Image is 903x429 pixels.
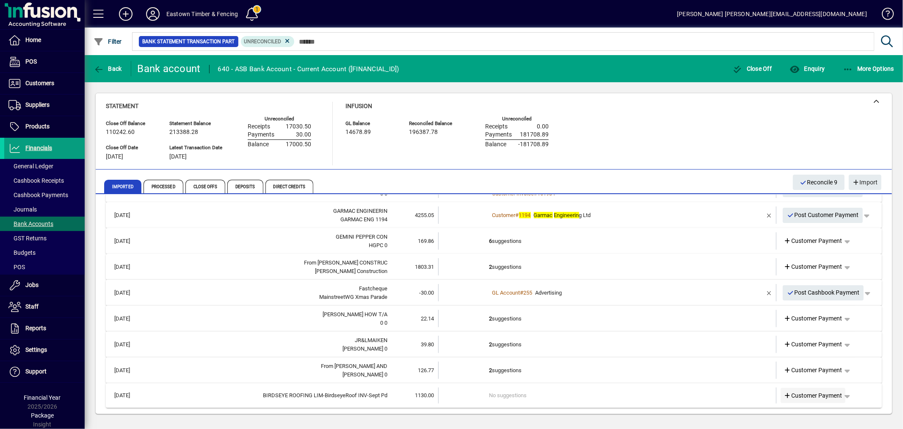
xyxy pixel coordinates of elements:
[110,387,150,404] td: [DATE]
[784,237,842,245] span: Customer Payment
[489,341,492,348] b: 2
[841,61,897,76] button: More Options
[4,217,85,231] a: Bank Accounts
[106,383,882,408] mat-expansion-panel-header: [DATE]BIRDSEYE ROOFING LIM-BirdseyeRoof INV-Sept Pd1130.00No suggestionsCustomer Payment
[94,38,122,45] span: Filter
[8,249,36,256] span: Budgets
[784,314,842,323] span: Customer Payment
[8,206,37,213] span: Journals
[787,61,827,76] button: Enquiry
[800,175,838,189] span: Reconcile 9
[489,211,534,220] a: Customer#1194
[112,6,139,22] button: Add
[415,264,434,270] span: 1803.31
[185,180,225,193] span: Close Offs
[489,367,492,373] b: 2
[169,121,222,126] span: Statement Balance
[783,208,863,223] button: Post Customer Payment
[150,207,387,215] div: GARMAC ENGINEERIN
[241,36,295,47] mat-chip: Reconciliation Status: Unreconciled
[169,129,198,136] span: 213388.28
[489,232,727,250] td: suggestions
[25,101,50,108] span: Suppliers
[4,51,85,72] a: POS
[227,180,263,193] span: Deposits
[248,123,270,130] span: Receipts
[4,95,85,116] a: Suppliers
[536,290,562,296] span: Advertising
[730,61,774,76] button: Close Off
[787,286,860,300] span: Post Cashbook Payment
[248,131,274,138] span: Payments
[524,290,533,296] span: 255
[732,65,772,72] span: Close Off
[4,188,85,202] a: Cashbook Payments
[106,129,135,136] span: 110242.60
[781,259,846,275] a: Customer Payment
[4,116,85,137] a: Products
[106,202,882,228] mat-expansion-panel-header: [DATE]GARMAC ENGINEERINGARMAC ENG 11944255.05Customer#1194Garmac Engineering LtdPost Customer Pay...
[345,121,396,126] span: GL Balance
[4,296,85,318] a: Staff
[150,293,387,301] div: MainstreetWG Xmas Parade
[781,388,846,403] a: Customer Payment
[31,412,54,419] span: Package
[781,363,846,378] a: Customer Payment
[537,123,549,130] span: 0.00
[106,306,882,331] mat-expansion-panel-header: [DATE][PERSON_NAME] HOW T/A0 022.142suggestionsCustomer Payment
[265,180,313,193] span: Direct Credits
[345,129,371,136] span: 14678.89
[489,258,727,276] td: suggestions
[4,275,85,296] a: Jobs
[244,39,282,45] span: Unreconciled
[218,62,399,76] div: 640 - ASB Bank Account - Current Account ([FINANCIAL_ID])
[25,80,54,86] span: Customers
[169,145,222,150] span: Latest Transaction Date
[781,311,846,326] a: Customer Payment
[106,357,882,383] mat-expansion-panel-header: [DATE]From [PERSON_NAME] AND[PERSON_NAME] 0126.772suggestionsCustomer Payment
[489,310,727,327] td: suggestions
[106,228,882,254] mat-expansion-panel-header: [DATE]GEMINI PEPPER CONHGPC 0169.866suggestionsCustomer Payment
[150,336,387,345] div: JR&LMAIKEN
[4,340,85,361] a: Settings
[4,159,85,173] a: General Ledger
[489,238,492,244] b: 6
[106,331,882,357] mat-expansion-panel-header: [DATE]JR&LMAIKEN[PERSON_NAME] 039.802suggestionsCustomer Payment
[554,212,579,218] em: Engineerin
[409,121,460,126] span: Reconciled Balance
[784,340,842,349] span: Customer Payment
[489,336,727,353] td: suggestions
[492,212,516,218] span: Customer
[852,175,878,189] span: Import
[843,65,895,72] span: More Options
[520,131,549,138] span: 181708.89
[418,367,434,373] span: 126.77
[8,264,25,270] span: POS
[485,123,508,130] span: Receipts
[150,267,387,276] div: Hooper Construction
[150,391,387,400] div: BIRDSEYE ROOFING LIM-BirdseyeRoof INV-Sept Pd
[25,368,47,375] span: Support
[150,241,387,250] div: HGPC
[110,362,150,379] td: [DATE]
[25,281,39,288] span: Jobs
[166,7,238,21] div: Eastown Timber & Fencing
[4,202,85,217] a: Journals
[793,175,845,190] button: Reconcile 9
[4,361,85,382] a: Support
[286,141,311,148] span: 17000.50
[94,65,122,72] span: Back
[784,391,842,400] span: Customer Payment
[4,30,85,51] a: Home
[139,6,166,22] button: Profile
[849,175,881,190] button: Import
[144,180,183,193] span: Processed
[110,232,150,250] td: [DATE]
[150,310,387,319] div: PHILLIP HOW T/A
[8,163,53,170] span: General Ledger
[677,7,867,21] div: [PERSON_NAME] [PERSON_NAME][EMAIL_ADDRESS][DOMAIN_NAME]
[91,34,124,49] button: Filter
[248,141,269,148] span: Balance
[25,36,41,43] span: Home
[489,362,727,379] td: suggestions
